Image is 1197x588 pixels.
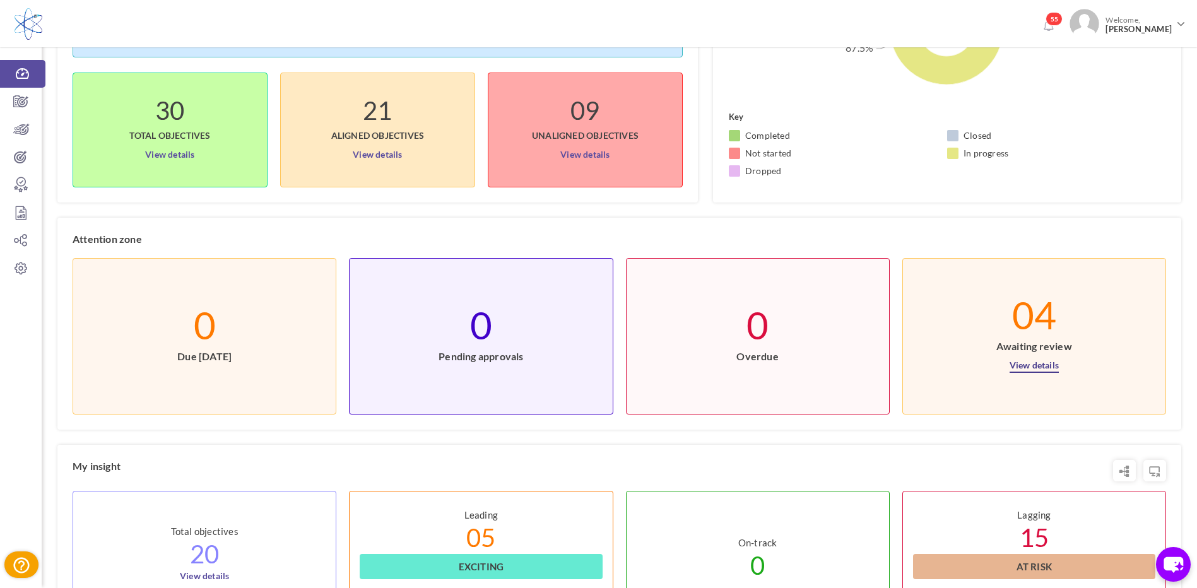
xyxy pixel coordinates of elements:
label: Attention zone [73,233,142,245]
small: Completed [745,129,790,142]
label: On-track [738,536,777,549]
span: Due [DATE] [177,331,232,363]
span: Total objectives [129,117,210,142]
small: 15 [1020,521,1049,544]
label: Lagging [1017,509,1051,521]
label: 21 [363,104,392,117]
text: 87.5% [846,42,873,54]
span: 55 [1046,12,1063,26]
small: Not started [745,147,791,160]
label: My insight [73,460,121,473]
small: Closed [964,129,991,142]
a: View details [353,142,402,162]
a: View details [1010,353,1059,373]
label: 0 [194,319,216,331]
button: chat-button [1156,547,1191,582]
label: 0 [746,319,769,331]
span: Pending approvals [439,331,523,363]
small: 05 [466,521,495,544]
img: Logo [15,8,42,40]
span: [PERSON_NAME] [1106,25,1172,34]
small: 0 [750,549,765,572]
label: Key [729,110,744,123]
small: Presentation [1143,460,1166,481]
label: 30 [155,104,184,117]
span: Awaiting review [996,321,1072,353]
a: View details [560,142,610,162]
a: View details [180,560,229,584]
a: Photo Welcome,[PERSON_NAME] [1064,4,1191,41]
label: Leading [464,509,498,521]
label: Total objectives [171,525,239,538]
small: In progress [964,147,1008,160]
span: Welcome, [1099,9,1175,40]
label: 0 [470,319,492,331]
label: 09 [570,104,599,117]
small: Organization Unit [1113,460,1136,481]
span: Aligned Objectives [331,117,425,142]
span: Exciting [360,554,602,579]
a: View details [145,142,194,162]
img: Photo [1070,9,1099,38]
span: At Risk [913,554,1155,579]
small: Dropped [745,165,781,177]
small: 20 [190,538,219,560]
span: Overdue [736,331,778,363]
span: UnAligned Objectives [532,117,639,142]
a: Notifications [1038,16,1058,37]
label: 04 [1012,309,1056,321]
